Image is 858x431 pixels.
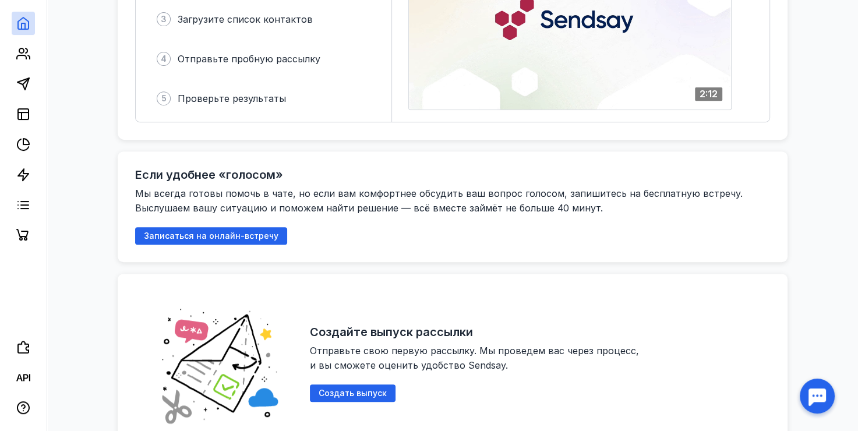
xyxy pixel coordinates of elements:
span: Отправьте пробную рассылку [178,53,320,65]
h2: Если удобнее «голосом» [135,168,283,182]
button: Записаться на онлайн-встречу [135,227,287,245]
span: Проверьте результаты [178,93,286,104]
button: Создать выпуск [310,384,396,402]
a: Записаться на онлайн-встречу [135,231,287,241]
span: Загрузите список контактов [178,13,313,25]
span: Записаться на онлайн-встречу [144,231,278,241]
h2: Создайте выпуск рассылки [310,325,473,339]
span: Отправьте свою первую рассылку. Мы проведем вас через процесс, и вы сможете оценить удобство Send... [310,345,642,371]
span: Создать выпуск [319,388,387,398]
span: 5 [161,93,167,104]
span: Мы всегда готовы помочь в чате, но если вам комфортнее обсудить ваш вопрос голосом, запишитесь на... [135,188,746,214]
span: 4 [161,53,167,65]
div: 2:12 [695,87,722,101]
span: 3 [161,13,167,25]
